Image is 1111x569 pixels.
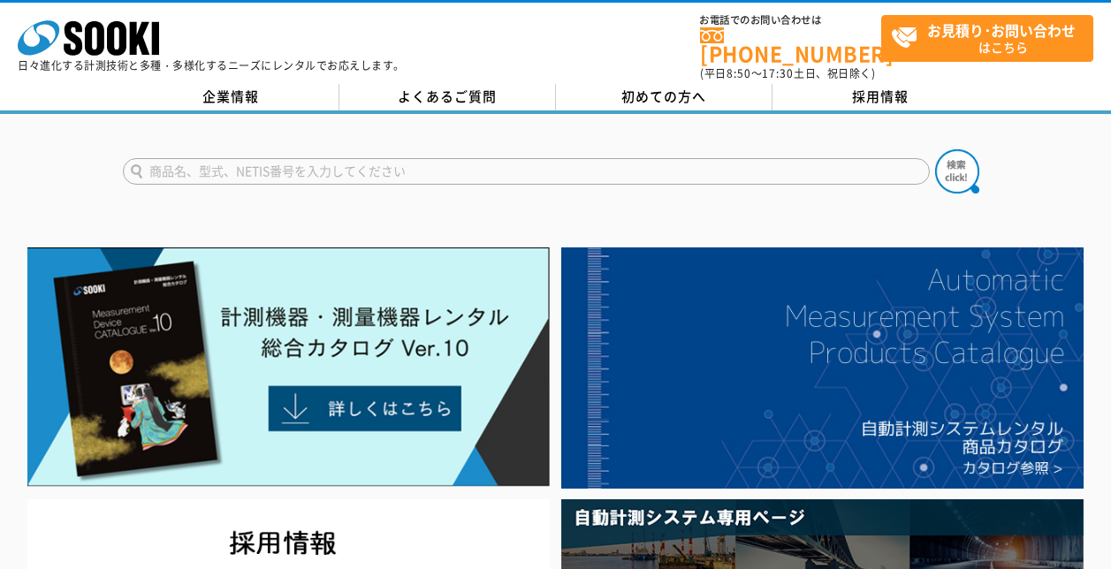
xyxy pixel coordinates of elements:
[556,84,772,110] a: 初めての方へ
[561,247,1084,489] img: 自動計測システムカタログ
[881,15,1093,62] a: お見積り･お問い合わせはこちら
[927,19,1076,41] strong: お見積り･お問い合わせ
[762,65,794,81] span: 17:30
[621,87,706,106] span: 初めての方へ
[727,65,751,81] span: 8:50
[27,247,550,487] img: Catalog Ver10
[18,60,405,71] p: 日々進化する計測技術と多種・多様化するニーズにレンタルでお応えします。
[891,16,1092,60] span: はこちら
[772,84,989,110] a: 採用情報
[339,84,556,110] a: よくあるご質問
[700,27,881,64] a: [PHONE_NUMBER]
[700,65,875,81] span: (平日 ～ 土日、祝日除く)
[123,84,339,110] a: 企業情報
[123,158,930,185] input: 商品名、型式、NETIS番号を入力してください
[935,149,979,193] img: btn_search.png
[700,15,881,26] span: お電話でのお問い合わせは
